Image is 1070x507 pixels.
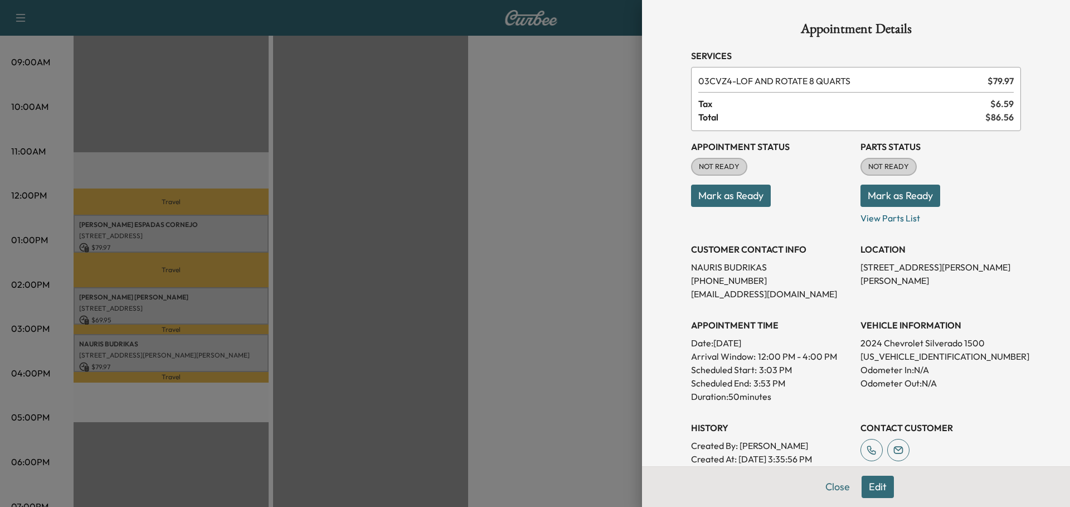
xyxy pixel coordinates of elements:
[860,260,1021,287] p: [STREET_ADDRESS][PERSON_NAME][PERSON_NAME]
[860,185,940,207] button: Mark as Ready
[753,376,785,390] p: 3:53 PM
[862,161,916,172] span: NOT READY
[691,421,852,434] h3: History
[990,97,1014,110] span: $ 6.59
[860,243,1021,256] h3: LOCATION
[985,110,1014,124] span: $ 86.56
[818,476,857,498] button: Close
[860,318,1021,332] h3: VEHICLE INFORMATION
[691,22,1021,40] h1: Appointment Details
[691,287,852,301] p: [EMAIL_ADDRESS][DOMAIN_NAME]
[860,363,1021,376] p: Odometer In: N/A
[860,350,1021,363] p: [US_VEHICLE_IDENTIFICATION_NUMBER]
[691,466,852,479] p: Modified By : [PERSON_NAME]
[691,274,852,287] p: [PHONE_NUMBER]
[691,376,751,390] p: Scheduled End:
[691,363,757,376] p: Scheduled Start:
[691,243,852,256] h3: CUSTOMER CONTACT INFO
[860,376,1021,390] p: Odometer Out: N/A
[758,350,837,363] span: 12:00 PM - 4:00 PM
[691,185,771,207] button: Mark as Ready
[692,161,746,172] span: NOT READY
[691,49,1021,62] h3: Services
[860,421,1021,434] h3: CONTACT CUSTOMER
[691,390,852,403] p: Duration: 50 minutes
[759,363,792,376] p: 3:03 PM
[691,318,852,332] h3: APPOINTMENT TIME
[860,207,1021,225] p: View Parts List
[691,140,852,153] h3: Appointment Status
[691,452,852,466] p: Created At : [DATE] 3:35:56 PM
[698,74,983,88] span: LOF AND ROTATE 8 QUARTS
[862,476,894,498] button: Edit
[988,74,1014,88] span: $ 79.97
[691,350,852,363] p: Arrival Window:
[698,110,985,124] span: Total
[698,97,990,110] span: Tax
[860,336,1021,350] p: 2024 Chevrolet Silverado 1500
[691,336,852,350] p: Date: [DATE]
[860,140,1021,153] h3: Parts Status
[691,260,852,274] p: NAURIS BUDRIKAS
[691,439,852,452] p: Created By : [PERSON_NAME]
